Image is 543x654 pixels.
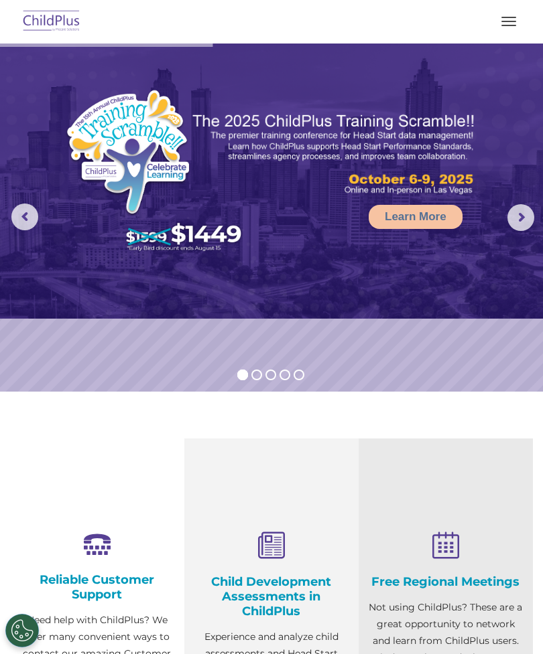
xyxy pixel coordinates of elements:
[20,6,83,37] img: ChildPlus by Procare Solutions
[5,614,39,647] button: Cookies Settings
[194,574,349,619] h4: Child Development Assessments in ChildPlus
[369,574,523,589] h4: Free Regional Meetings
[20,572,174,602] h4: Reliable Customer Support
[369,205,463,229] a: Learn More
